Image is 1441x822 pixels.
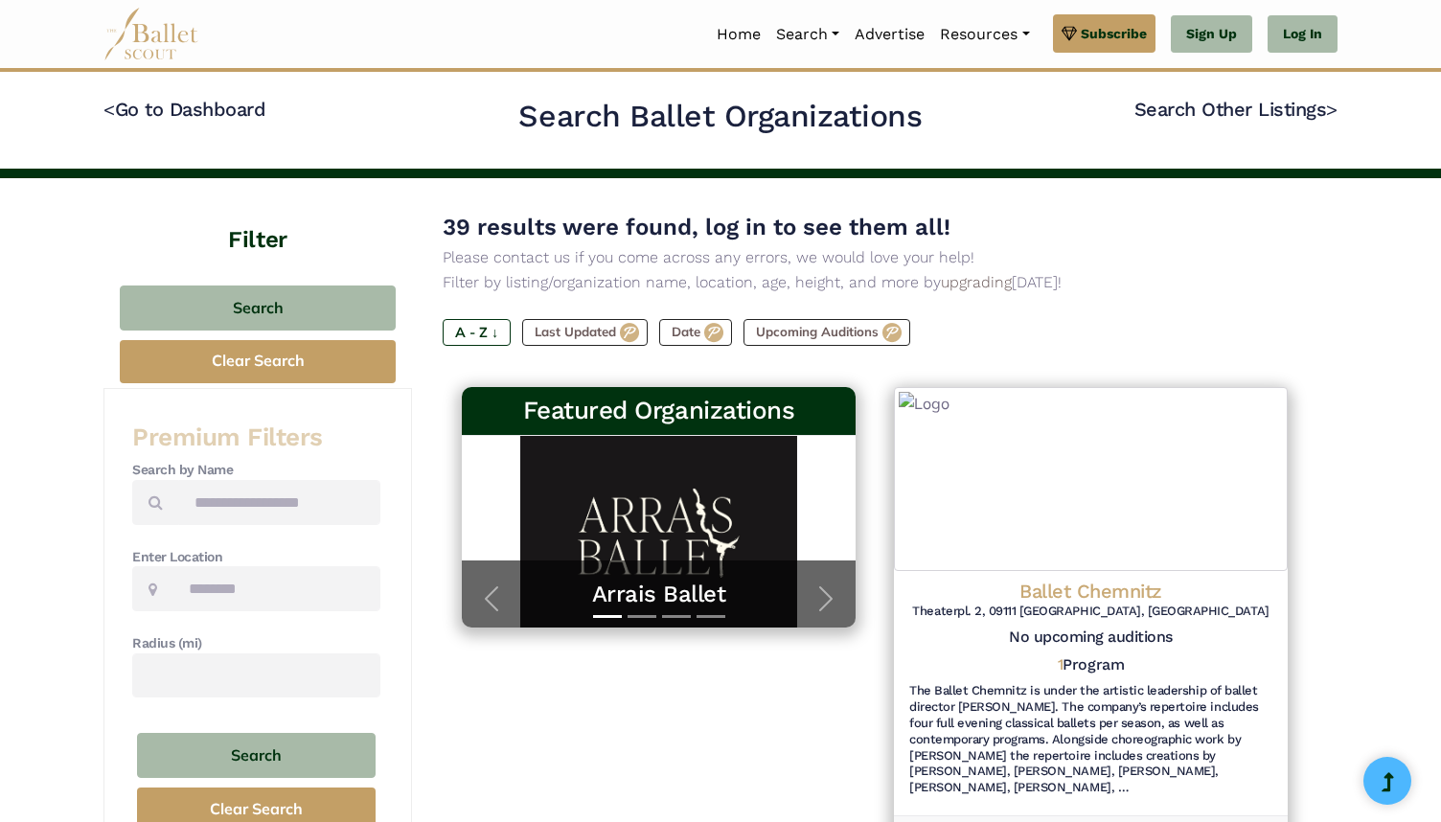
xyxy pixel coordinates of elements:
h4: Search by Name [132,461,380,480]
a: Resources [932,14,1037,55]
button: Slide 2 [628,605,656,628]
button: Slide 4 [697,605,725,628]
a: Log In [1268,15,1338,54]
a: Search Other Listings> [1134,98,1338,121]
h4: Enter Location [132,548,380,567]
a: upgrading [941,273,1012,291]
input: Location [172,566,380,611]
span: 1 [1058,655,1064,674]
h4: Filter [103,178,412,257]
a: Arrais Ballet [481,580,836,609]
a: Home [709,14,768,55]
span: 39 results were found, log in to see them all! [443,214,950,240]
label: Upcoming Auditions [743,319,910,346]
button: Slide 3 [662,605,691,628]
a: Search [768,14,847,55]
label: Last Updated [522,319,648,346]
h4: Radius (mi) [132,634,380,653]
span: Subscribe [1081,23,1147,44]
button: Search [120,285,396,331]
code: > [1326,97,1338,121]
button: Clear Search [120,340,396,383]
h5: Program [1058,655,1124,675]
a: <Go to Dashboard [103,98,265,121]
code: < [103,97,115,121]
p: Filter by listing/organization name, location, age, height, and more by [DATE]! [443,270,1307,295]
input: Search by names... [178,480,380,525]
label: Date [659,319,732,346]
img: Logo [894,387,1288,571]
p: Please contact us if you come across any errors, we would love your help! [443,245,1307,270]
h3: Premium Filters [132,422,380,454]
a: Sign Up [1171,15,1252,54]
button: Search [137,733,376,778]
h4: Ballet Chemnitz [909,579,1272,604]
label: A - Z ↓ [443,319,511,346]
h6: Theaterpl. 2, 09111 [GEOGRAPHIC_DATA], [GEOGRAPHIC_DATA] [909,604,1272,620]
button: Slide 1 [593,605,622,628]
img: gem.svg [1062,23,1077,44]
h3: Featured Organizations [477,395,840,427]
h5: No upcoming auditions [909,628,1272,648]
a: Subscribe [1053,14,1155,53]
a: Advertise [847,14,932,55]
h6: The Ballet Chemnitz is under the artistic leadership of ballet director [PERSON_NAME]. The compan... [909,683,1272,796]
h2: Search Ballet Organizations [518,97,922,137]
